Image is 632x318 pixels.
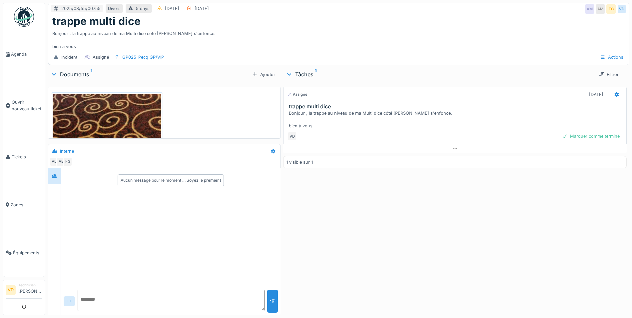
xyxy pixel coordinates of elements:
h3: trappe multi dice [289,103,624,110]
div: Assigné [93,54,109,60]
div: GP025-Pecq GP/VIP [122,54,164,60]
div: Bonjour , la trappe au niveau de ma Multi dice côté [PERSON_NAME] s'enfonce. bien à vous [52,28,625,50]
div: Documents [51,70,250,78]
div: Divers [108,5,121,12]
sup: 1 [315,70,316,78]
div: [DATE] [195,5,209,12]
div: 2025/08/55/00755 [61,5,101,12]
div: AM [596,4,605,14]
div: FG [63,157,72,166]
a: Agenda [3,30,45,78]
span: Équipements [13,250,42,256]
div: VD [617,4,626,14]
div: Filtrer [596,70,621,79]
div: FG [606,4,616,14]
div: Interne [60,148,74,154]
span: Agenda [11,51,42,57]
span: Zones [11,202,42,208]
div: Tâches [286,70,593,78]
li: [PERSON_NAME] [18,283,42,297]
div: [DATE] [165,5,179,12]
span: Ouvrir nouveau ticket [12,99,42,112]
div: AB [56,157,66,166]
a: VD Technicien[PERSON_NAME] [6,283,42,299]
div: 5 days [136,5,150,12]
div: VD [50,157,59,166]
div: Incident [61,54,77,60]
div: Ajouter [250,70,278,79]
a: Tickets [3,133,45,181]
div: Bonjour , la trappe au niveau de ma Multi dice côté [PERSON_NAME] s'enfonce. bien à vous [289,110,624,129]
div: Technicien [18,283,42,288]
li: VD [6,285,16,295]
div: AM [585,4,594,14]
h1: trappe multi dice [52,15,141,28]
div: Marquer comme terminé [559,132,622,141]
div: Actions [597,52,626,62]
a: Équipements [3,229,45,277]
div: 1 visible sur 1 [286,159,313,165]
div: Assigné [288,92,308,97]
a: Zones [3,181,45,229]
div: Aucun message pour le moment … Soyez le premier ! [121,177,221,183]
div: [DATE] [589,91,603,98]
a: Ouvrir nouveau ticket [3,78,45,133]
sup: 1 [91,70,92,78]
span: Tickets [12,154,42,160]
img: Badge_color-CXgf-gQk.svg [14,7,34,27]
div: VD [288,132,297,141]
